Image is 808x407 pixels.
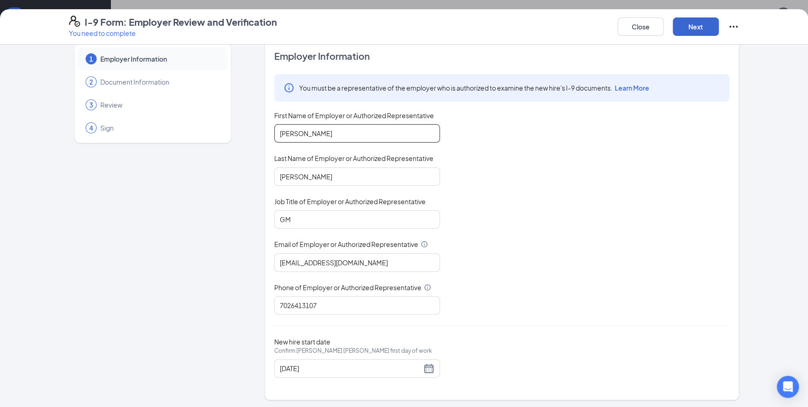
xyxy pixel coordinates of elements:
input: 08/26/2025 [280,363,421,373]
span: Employer Information [274,50,729,63]
span: Last Name of Employer or Authorized Representative [274,154,433,163]
svg: Info [283,82,294,93]
span: First Name of Employer or Authorized Representative [274,111,434,120]
a: Learn More [612,84,649,92]
p: You need to complete [69,29,277,38]
span: Confirm [PERSON_NAME] [PERSON_NAME] first day of work [274,346,432,355]
input: 10 digits only, e.g. "1231231234" [274,296,440,315]
input: Enter your email address [274,253,440,272]
span: Sign [100,123,218,132]
span: Job Title of Employer or Authorized Representative [274,197,426,206]
h4: I-9 Form: Employer Review and Verification [85,16,277,29]
span: 1 [89,54,93,63]
input: Enter your last name [274,167,440,186]
input: Enter your first name [274,124,440,143]
svg: FormI9EVerifyIcon [69,16,80,27]
div: Open Intercom Messenger [777,376,799,398]
span: 4 [89,123,93,132]
span: 3 [89,100,93,109]
button: Next [673,17,719,36]
span: 2 [89,77,93,86]
span: You must be a representative of the employer who is authorized to examine the new hire's I-9 docu... [299,83,649,92]
span: Phone of Employer or Authorized Representative [274,283,421,292]
svg: Ellipses [728,21,739,32]
input: Enter job title [274,210,440,229]
span: New hire start date [274,337,432,365]
svg: Info [424,284,431,291]
span: Document Information [100,77,218,86]
span: Review [100,100,218,109]
svg: Info [421,241,428,248]
button: Close [618,17,664,36]
span: Learn More [615,84,649,92]
span: Employer Information [100,54,218,63]
span: Email of Employer or Authorized Representative [274,240,418,249]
